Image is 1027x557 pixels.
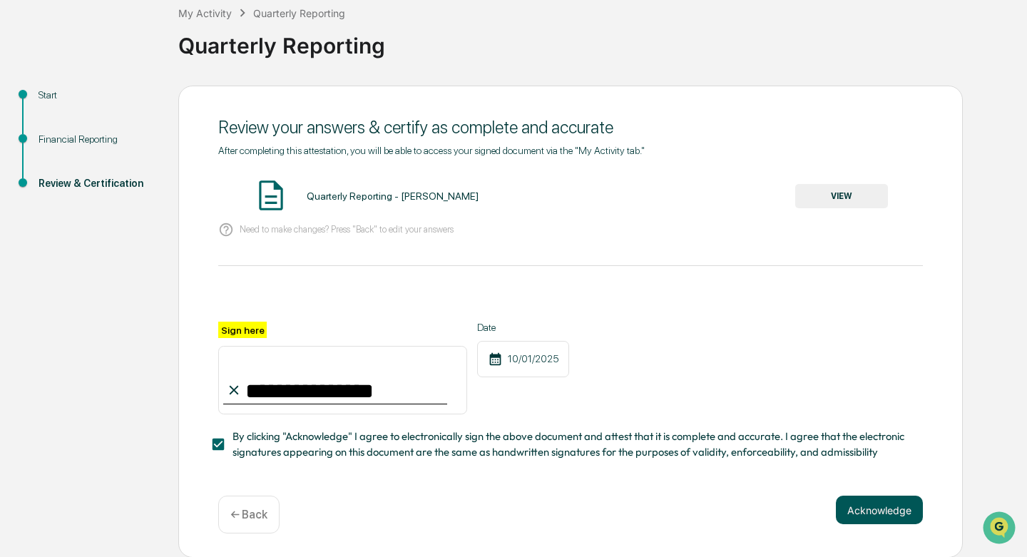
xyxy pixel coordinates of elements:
[477,322,569,333] label: Date
[253,7,345,19] div: Quarterly Reporting
[230,508,267,521] p: ← Back
[9,174,98,200] a: 🖐️Preclearance
[48,109,234,123] div: Start new chat
[103,181,115,193] div: 🗄️
[240,224,454,235] p: Need to make changes? Press "Back" to edit your answers
[142,242,173,252] span: Pylon
[218,117,923,138] div: Review your answers & certify as complete and accurate
[14,181,26,193] div: 🖐️
[39,176,155,191] div: Review & Certification
[14,109,40,135] img: 1746055101610-c473b297-6a78-478c-a979-82029cc54cd1
[29,180,92,194] span: Preclearance
[233,429,911,461] span: By clicking "Acknowledge" I agree to electronically sign the above document and attest that it is...
[307,190,479,202] div: Quarterly Reporting - [PERSON_NAME]
[178,21,1020,58] div: Quarterly Reporting
[242,113,260,131] button: Start new chat
[29,207,90,221] span: Data Lookup
[39,88,155,103] div: Start
[218,145,645,156] span: After completing this attestation, you will be able to access your signed document via the "My Ac...
[836,496,923,524] button: Acknowledge
[253,178,289,213] img: Document Icon
[218,322,267,338] label: Sign here
[795,184,888,208] button: VIEW
[981,510,1020,548] iframe: Open customer support
[118,180,177,194] span: Attestations
[39,132,155,147] div: Financial Reporting
[14,208,26,220] div: 🔎
[48,123,180,135] div: We're available if you need us!
[477,341,569,377] div: 10/01/2025
[14,30,260,53] p: How can we help?
[98,174,183,200] a: 🗄️Attestations
[178,7,232,19] div: My Activity
[101,241,173,252] a: Powered byPylon
[9,201,96,227] a: 🔎Data Lookup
